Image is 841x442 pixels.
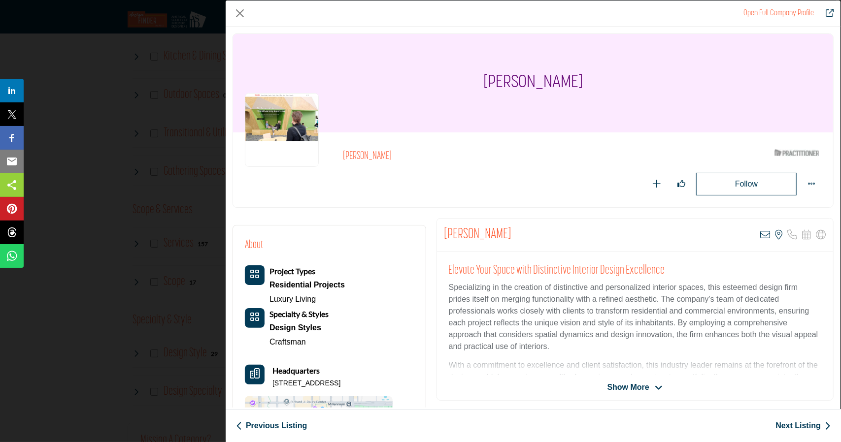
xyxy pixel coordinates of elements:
[647,174,667,194] button: Add To List
[269,338,306,346] a: Craftsman
[743,9,814,17] a: Redirect to kenneth-baker
[269,267,315,276] a: Project Types
[449,263,821,278] h2: Elevate Your Space with Distinctive Interior Design Excellence
[269,278,345,292] div: Types of projects range from simple residential renovations to highly complex commercial initiati...
[236,420,307,432] a: Previous Listing
[269,320,329,335] div: Styles that range from contemporary to Victorian to meet any aesthetic vision.
[245,365,265,384] button: Headquarter icon
[819,7,834,19] a: Redirect to kenneth-baker
[245,308,265,328] button: Category Icon
[449,359,821,418] p: With a commitment to excellence and client satisfaction, this industry leader remains at the fore...
[449,282,821,352] p: Specializing in the creation of distinctive and personalized interior spaces, this esteemed desig...
[245,93,319,167] img: kenneth-baker logo
[269,278,345,292] a: Residential Projects
[233,6,247,21] button: Close
[775,420,831,432] a: Next Listing
[269,295,316,303] a: Luxury Living
[269,310,329,318] a: Specialty & Styles
[774,147,819,159] img: ASID Qualified Practitioners
[672,174,691,194] button: Like
[269,320,329,335] a: Design Styles
[245,265,265,285] button: Category Icon
[802,174,821,194] button: More Options
[269,309,329,318] b: Specialty & Styles
[272,365,320,377] b: Headquarters
[343,150,614,163] h2: [PERSON_NAME]
[607,381,649,393] span: Show More
[272,379,340,388] p: [STREET_ADDRESS]
[696,173,797,195] button: Redirect to login
[483,34,583,132] h1: [PERSON_NAME]
[444,226,512,244] h2: Kenneth Baker
[245,237,263,253] h2: About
